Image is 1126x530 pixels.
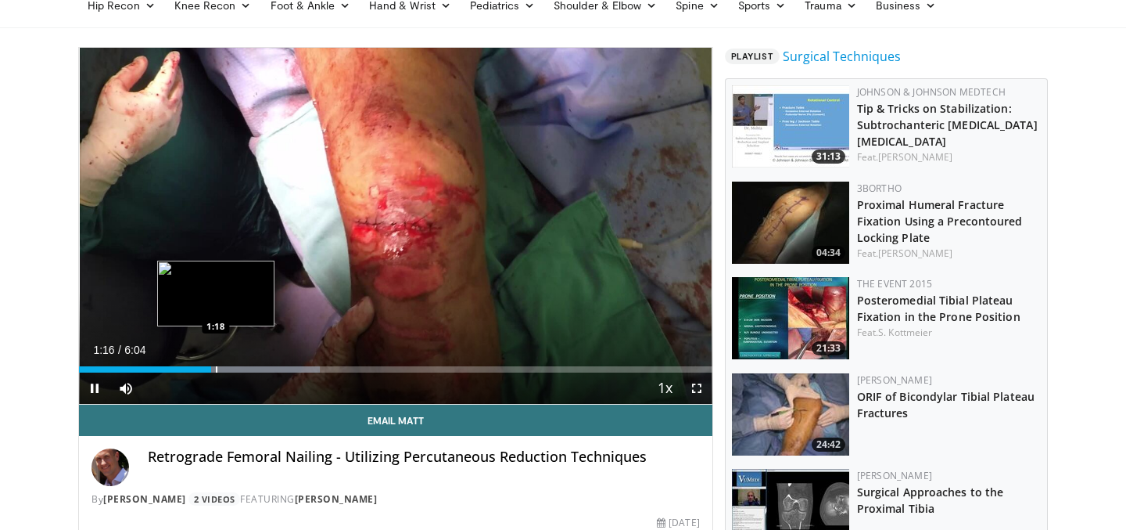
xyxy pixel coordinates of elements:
a: 3bortho [857,182,902,195]
button: Mute [110,373,142,404]
img: 1cc192e2-d4a4-4aba-8f70-e7c69b2ae96d.150x105_q85_crop-smart_upscale.jpg [732,277,849,359]
button: Pause [79,373,110,404]
span: 04:34 [812,246,845,260]
a: 31:13 [732,85,849,168]
a: 2 Videos [188,492,240,506]
a: S. Kottmeier [878,326,932,339]
img: f9577f32-bfe9-40fd-9dd0-c9899414f152.150x105_q85_crop-smart_upscale.jpg [732,85,849,168]
div: Feat. [857,150,1041,164]
a: 21:33 [732,277,849,359]
a: [PERSON_NAME] [103,492,186,506]
span: Playlist [725,49,780,64]
button: Fullscreen [681,373,712,404]
span: 1:16 [93,344,114,356]
a: Email Matt [79,405,712,436]
h4: Retrograde Femoral Nailing - Utilizing Percutaneous Reduction Techniques [148,449,700,466]
a: [PERSON_NAME] [857,373,932,387]
a: [PERSON_NAME] [878,150,952,164]
a: Posteromedial Tibial Plateau Fixation in the Prone Position [857,293,1020,324]
video-js: Video Player [79,48,712,405]
span: 24:42 [812,438,845,452]
a: Tip & Tricks on Stabilization: Subtrochanteric [MEDICAL_DATA] [MEDICAL_DATA] [857,101,1038,149]
div: Progress Bar [79,366,712,373]
a: [PERSON_NAME] [295,492,378,506]
a: 04:34 [732,182,849,264]
a: Surgical Techniques [783,47,901,66]
a: [PERSON_NAME] [878,247,952,260]
div: Feat. [857,326,1041,340]
span: / [118,344,121,356]
span: 21:33 [812,341,845,355]
button: Playback Rate [650,373,681,404]
img: Levy_Tib_Plat_100000366_3.jpg.150x105_q85_crop-smart_upscale.jpg [732,373,849,456]
a: [PERSON_NAME] [857,469,932,482]
div: [DATE] [657,516,699,530]
a: Surgical Approaches to the Proximal Tibia [857,485,1004,516]
span: 31:13 [812,150,845,164]
div: By FEATURING [91,492,700,507]
a: 24:42 [732,373,849,456]
span: 6:04 [124,344,145,356]
a: Proximal Humeral Fracture Fixation Using a Precontoured Locking Plate [857,197,1023,245]
a: Johnson & Johnson MedTech [857,85,1006,99]
img: 38727_0000_3.png.150x105_q85_crop-smart_upscale.jpg [732,182,849,264]
a: ORIF of Bicondylar Tibial Plateau Fractures [857,389,1035,420]
img: Avatar [91,449,129,486]
img: image.jpeg [157,261,274,326]
div: Feat. [857,247,1041,261]
a: The Event 2015 [857,277,932,290]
